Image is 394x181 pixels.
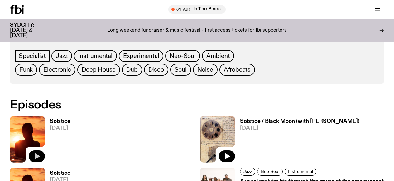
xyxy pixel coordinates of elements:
span: Deep House [82,66,116,73]
span: Instrumental [288,169,313,174]
span: Electronic [43,66,71,73]
img: A scanned scripture of medieval islamic astrology illustrating an eclipse [200,116,235,162]
a: Neo-Soul [165,50,200,62]
a: Specialist [15,50,50,62]
h3: Solstice [50,119,70,124]
span: Ambient [206,53,230,59]
h3: Solstice / Black Moon (with [PERSON_NAME]) [240,119,359,124]
a: Solstice[DATE] [45,119,70,162]
a: Disco [144,64,168,76]
a: Soul [170,64,191,76]
p: Long weekend fundraiser & music festival - first access tickets for fbi supporters [107,28,287,33]
h2: Episodes [10,99,257,111]
h3: Solstice [50,171,70,176]
a: Afrobeats [219,64,255,76]
span: Afrobeats [224,66,251,73]
a: Electronic [39,64,75,76]
a: Noise [193,64,218,76]
span: [DATE] [50,126,70,131]
span: Specialist [19,53,46,59]
span: [DATE] [240,126,359,131]
a: Instrumental [285,168,316,176]
a: Funk [15,64,37,76]
h3: SYDCITY: [DATE] & [DATE] [10,23,50,38]
a: Neo-Soul [257,168,283,176]
button: On AirIn The Pines [168,5,226,14]
a: Solstice / Black Moon (with [PERSON_NAME])[DATE] [235,119,359,162]
a: Dub [122,64,142,76]
a: Ambient [202,50,234,62]
span: Neo-Soul [261,169,279,174]
a: Deep House [77,64,120,76]
span: Jazz [243,169,252,174]
span: Jazz [56,53,68,59]
img: A girl standing in the ocean as waist level, staring into the rise of the sun. [10,116,45,162]
a: Jazz [51,50,72,62]
span: Soul [175,66,187,73]
a: Instrumental [74,50,117,62]
span: Funk [19,66,33,73]
a: Experimental [119,50,164,62]
span: Dub [126,66,137,73]
span: Experimental [123,53,159,59]
span: Neo-Soul [170,53,195,59]
span: Noise [197,66,213,73]
a: Jazz [240,168,255,176]
span: Disco [148,66,164,73]
span: Instrumental [78,53,113,59]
